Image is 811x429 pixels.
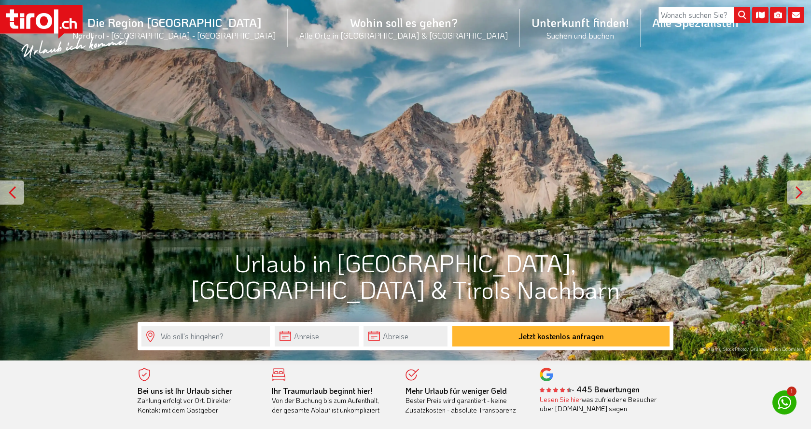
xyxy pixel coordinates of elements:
[138,386,257,415] div: Zahlung erfolgt vor Ort. Direkter Kontakt mit dem Gastgeber
[405,386,507,396] b: Mehr Urlaub für weniger Geld
[138,386,232,396] b: Bei uns ist Ihr Urlaub sicher
[72,30,276,41] small: Nordtirol - [GEOGRAPHIC_DATA] - [GEOGRAPHIC_DATA]
[540,395,659,414] div: was zufriedene Besucher über [DOMAIN_NAME] sagen
[540,384,640,394] b: - 445 Bewertungen
[61,4,288,51] a: Die Region [GEOGRAPHIC_DATA]Nordtirol - [GEOGRAPHIC_DATA] - [GEOGRAPHIC_DATA]
[531,30,629,41] small: Suchen und buchen
[272,386,372,396] b: Ihr Traumurlaub beginnt hier!
[364,326,447,346] input: Abreise
[452,326,670,346] button: Jetzt kostenlos anfragen
[275,326,359,346] input: Anreise
[520,4,641,51] a: Unterkunft finden!Suchen und buchen
[772,390,797,415] a: 1
[405,386,525,415] div: Bester Preis wird garantiert - keine Zusatzkosten - absolute Transparenz
[299,30,508,41] small: Alle Orte in [GEOGRAPHIC_DATA] & [GEOGRAPHIC_DATA]
[540,395,582,404] a: Lesen Sie hier
[752,7,769,23] i: Karte öffnen
[272,386,392,415] div: Von der Buchung bis zum Aufenthalt, der gesamte Ablauf ist unkompliziert
[658,7,750,23] input: Wonach suchen Sie?
[641,4,750,41] a: Alle Spezialisten
[787,387,797,396] span: 1
[288,4,520,51] a: Wohin soll es gehen?Alle Orte in [GEOGRAPHIC_DATA] & [GEOGRAPHIC_DATA]
[770,7,786,23] i: Fotogalerie
[141,326,270,346] input: Wo soll's hingehen?
[788,7,804,23] i: Kontakt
